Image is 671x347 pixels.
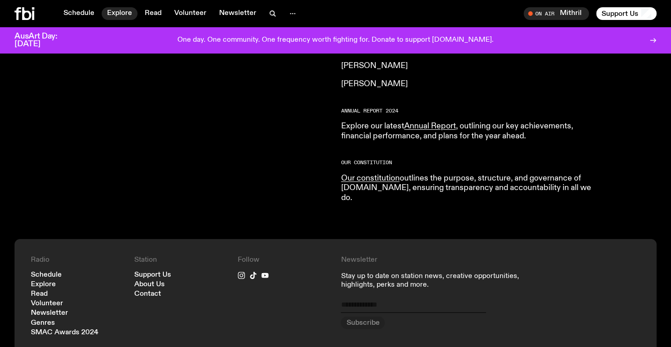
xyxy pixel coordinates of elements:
[341,255,537,264] h4: Newsletter
[31,272,62,279] a: Schedule
[341,316,385,329] button: Subscribe
[31,329,98,336] a: SMAC Awards 2024
[134,255,227,264] h4: Station
[341,174,602,203] p: outlines the purpose, structure, and governance of [DOMAIN_NAME], ensuring transparency and accou...
[134,272,171,279] a: Support Us
[169,7,212,20] a: Volunteer
[341,122,602,141] p: Explore our latest , outlining our key achievements, financial performance, and plans for the yea...
[134,281,165,288] a: About Us
[341,174,400,182] a: Our constitution
[31,320,55,327] a: Genres
[341,61,602,71] p: [PERSON_NAME]
[134,291,161,298] a: Contact
[31,291,48,298] a: Read
[31,300,63,307] a: Volunteer
[596,7,656,20] button: Support Us
[15,33,73,48] h3: AusArt Day: [DATE]
[341,160,602,165] h2: Our Constitution
[31,310,68,317] a: Newsletter
[238,255,330,264] h4: Follow
[31,281,56,288] a: Explore
[177,36,494,44] p: One day. One community. One frequency worth fighting for. Donate to support [DOMAIN_NAME].
[214,7,262,20] a: Newsletter
[341,272,537,289] p: Stay up to date on station news, creative opportunities, highlights, perks and more.
[404,122,456,130] a: Annual Report
[341,79,602,89] p: [PERSON_NAME]
[139,7,167,20] a: Read
[341,108,602,113] h2: Annual report 2024
[602,10,638,18] span: Support Us
[58,7,100,20] a: Schedule
[102,7,137,20] a: Explore
[31,255,123,264] h4: Radio
[524,7,589,20] button: On AirMithril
